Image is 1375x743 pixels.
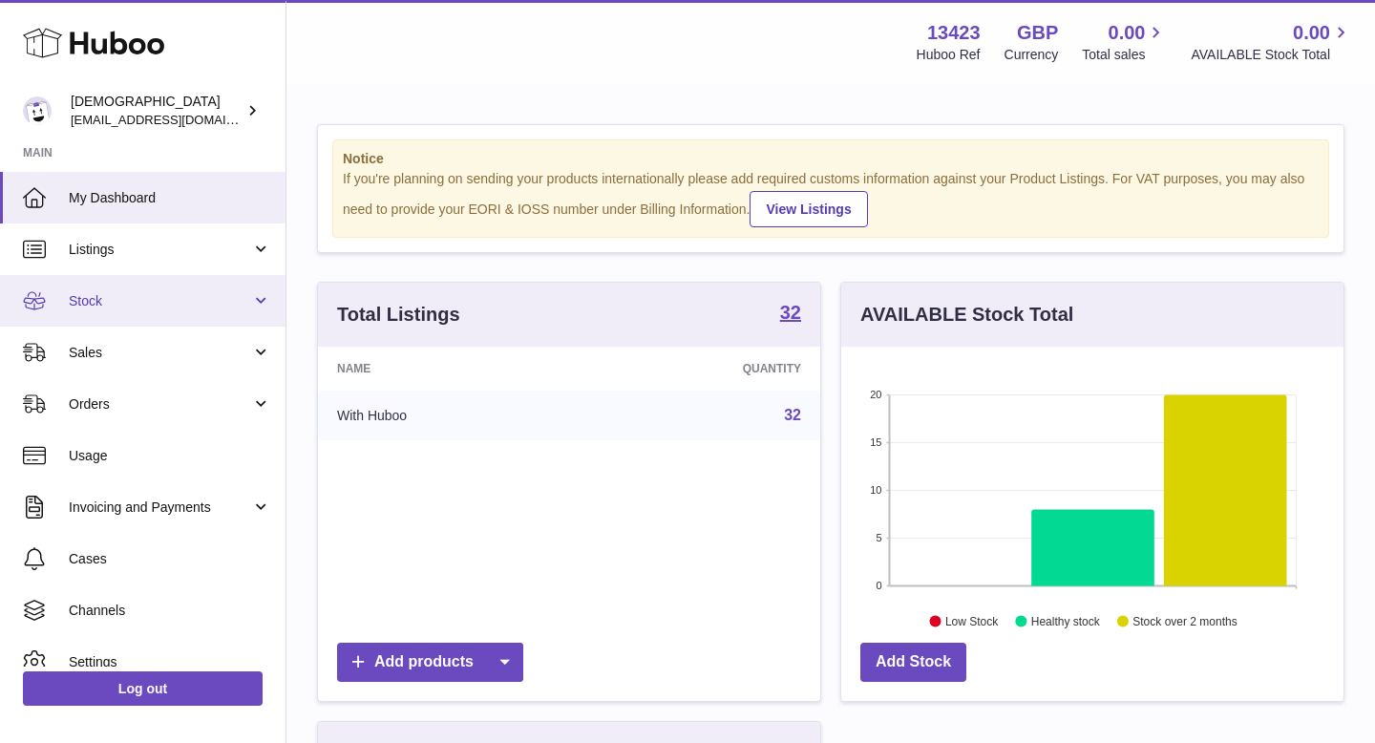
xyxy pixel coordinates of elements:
[860,643,966,682] a: Add Stock
[69,653,271,671] span: Settings
[1017,20,1058,46] strong: GBP
[1082,46,1167,64] span: Total sales
[69,189,271,207] span: My Dashboard
[69,447,271,465] span: Usage
[71,112,281,127] span: [EMAIL_ADDRESS][DOMAIN_NAME]
[343,150,1319,168] strong: Notice
[876,580,881,591] text: 0
[1005,46,1059,64] div: Currency
[917,46,981,64] div: Huboo Ref
[1191,20,1352,64] a: 0.00 AVAILABLE Stock Total
[318,347,582,391] th: Name
[860,302,1073,328] h3: AVAILABLE Stock Total
[870,389,881,400] text: 20
[945,614,999,627] text: Low Stock
[23,671,263,706] a: Log out
[1031,614,1101,627] text: Healthy stock
[69,395,251,414] span: Orders
[1109,20,1146,46] span: 0.00
[337,302,460,328] h3: Total Listings
[71,93,243,129] div: [DEMOGRAPHIC_DATA]
[23,96,52,125] img: olgazyuz@outlook.com
[582,347,820,391] th: Quantity
[1293,20,1330,46] span: 0.00
[69,499,251,517] span: Invoicing and Payments
[69,344,251,362] span: Sales
[870,436,881,448] text: 15
[876,532,881,543] text: 5
[318,391,582,440] td: With Huboo
[69,241,251,259] span: Listings
[1191,46,1352,64] span: AVAILABLE Stock Total
[927,20,981,46] strong: 13423
[69,550,271,568] span: Cases
[750,191,867,227] a: View Listings
[780,303,801,326] a: 32
[69,602,271,620] span: Channels
[870,484,881,496] text: 10
[69,292,251,310] span: Stock
[343,170,1319,227] div: If you're planning on sending your products internationally please add required customs informati...
[780,303,801,322] strong: 32
[1132,614,1237,627] text: Stock over 2 months
[784,407,801,423] a: 32
[337,643,523,682] a: Add products
[1082,20,1167,64] a: 0.00 Total sales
